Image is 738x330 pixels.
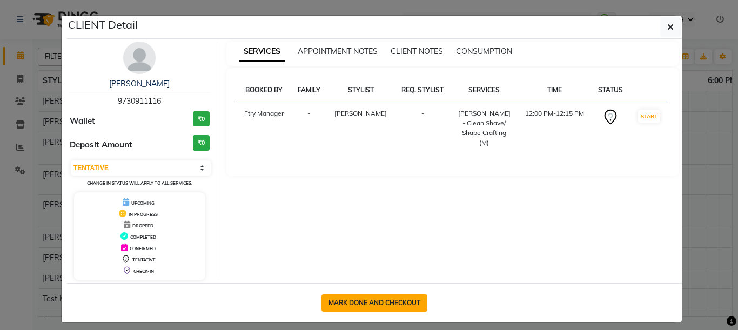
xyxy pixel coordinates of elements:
span: 9730911116 [118,96,161,106]
span: Deposit Amount [70,139,132,151]
th: STATUS [591,79,630,102]
span: CLIENT NOTES [391,46,443,56]
span: Wallet [70,115,95,127]
th: REQ. STYLIST [394,79,451,102]
div: [PERSON_NAME]- Clean Shave/ Shape Crafting (M) [458,109,511,147]
span: APPOINTMENT NOTES [298,46,378,56]
span: IN PROGRESS [129,212,158,217]
small: CHANGE IN STATUS WILL APPLY TO ALL SERVICES. [87,180,192,186]
span: TENTATIVE [132,257,156,262]
h3: ₹0 [193,111,210,127]
th: STYLIST [327,79,394,102]
span: DROPPED [132,223,153,228]
th: TIME [518,79,592,102]
span: COMPLETED [130,234,156,240]
span: UPCOMING [131,200,155,206]
td: 12:00 PM-12:15 PM [518,102,592,154]
h5: CLIENT Detail [68,17,138,33]
th: FAMILY [291,79,327,102]
img: avatar [123,42,156,74]
td: - [394,102,451,154]
th: BOOKED BY [237,79,291,102]
a: [PERSON_NAME] [109,79,170,89]
span: CONSUMPTION [456,46,512,56]
h3: ₹0 [193,135,210,151]
button: MARK DONE AND CHECKOUT [321,294,427,312]
span: [PERSON_NAME] [334,109,387,117]
span: CHECK-IN [133,268,154,274]
button: START [638,110,660,123]
span: SERVICES [239,42,285,62]
th: SERVICES [451,79,518,102]
span: CONFIRMED [130,246,156,251]
td: - [291,102,327,154]
td: Ftry Manager [237,102,291,154]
